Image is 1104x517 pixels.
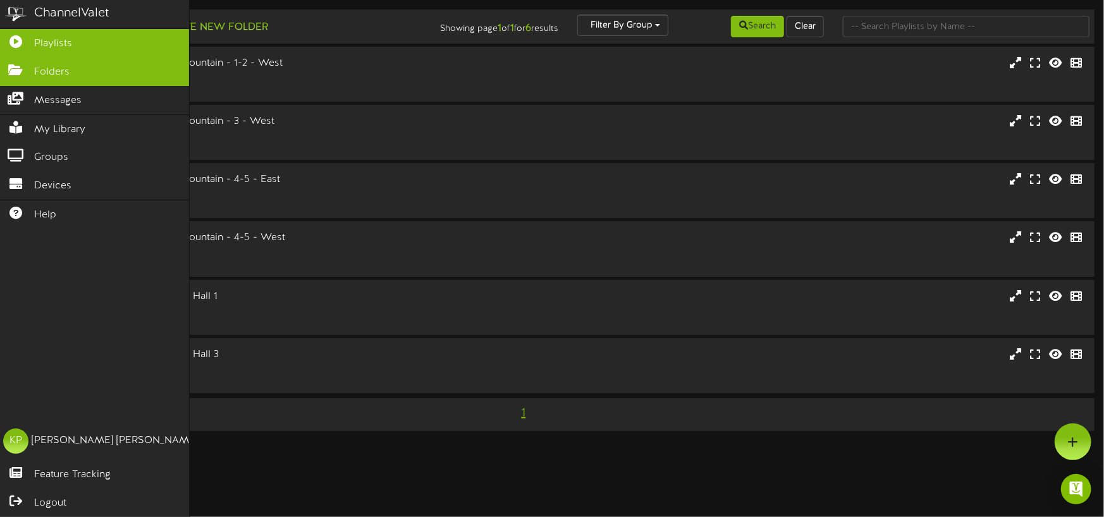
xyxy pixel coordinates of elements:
[51,362,470,372] div: Landscape ( 16:9 )
[34,123,85,137] span: My Library
[498,23,501,34] strong: 1
[51,245,470,256] div: Landscape ( 16:9 )
[787,16,824,37] button: Clear
[3,429,28,454] div: KP
[34,468,111,482] span: Feature Tracking
[525,23,531,34] strong: 6
[51,71,470,82] div: Landscape ( 16:9 )
[731,16,784,37] button: Search
[51,256,470,267] div: # 9810
[391,15,568,36] div: Showing page of for results
[51,373,470,384] div: # 2874
[51,314,470,325] div: # 2873
[51,82,470,92] div: # 8561
[843,16,1089,37] input: -- Search Playlists by Name --
[518,406,529,420] span: 1
[577,15,668,36] button: Filter By Group
[34,179,71,193] span: Devices
[51,348,470,362] div: Mountain America Expo - Hall 3
[51,114,470,129] div: [GEOGRAPHIC_DATA] - Mountain - 3 - West
[34,496,66,511] span: Logout
[34,94,82,108] span: Messages
[51,140,470,150] div: # 8552
[51,198,470,209] div: # 9811
[51,187,470,198] div: Landscape ( 16:9 )
[510,23,514,34] strong: 1
[34,208,56,222] span: Help
[51,56,470,71] div: [GEOGRAPHIC_DATA] - Mountain - 1-2 - West
[34,37,72,51] span: Playlists
[32,434,198,448] div: [PERSON_NAME] [PERSON_NAME]
[34,4,109,23] div: ChannelValet
[51,231,470,245] div: [GEOGRAPHIC_DATA] - Mountain - 4-5 - West
[51,303,470,314] div: Landscape ( 16:9 )
[51,129,470,140] div: Landscape ( 16:9 )
[1061,474,1091,504] div: Open Intercom Messenger
[34,65,70,80] span: Folders
[51,289,470,304] div: Mountain America Expo - Hall 1
[34,150,68,165] span: Groups
[146,20,272,35] button: Create New Folder
[51,173,470,187] div: [GEOGRAPHIC_DATA] - Mountain - 4-5 - East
